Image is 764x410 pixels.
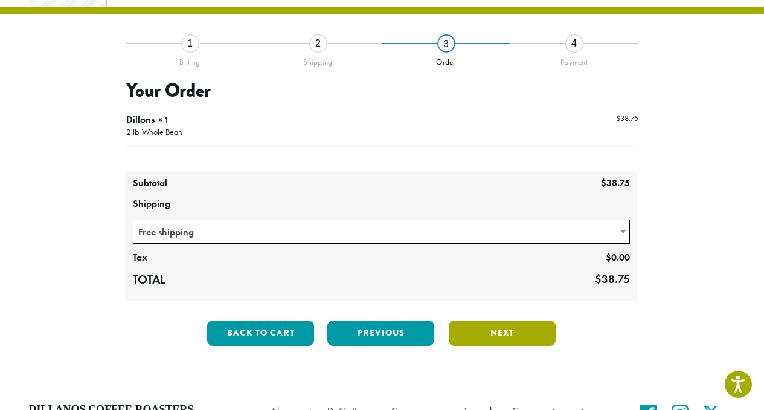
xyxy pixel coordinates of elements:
strong: × 1 [158,114,169,125]
th: Tax [127,248,229,268]
div: Billing [126,53,254,67]
th: Shipping [127,194,637,215]
bdi: 0.00 [606,251,630,264]
div: 1 [181,34,199,53]
button: Next [449,321,556,346]
span: Free shipping [133,220,631,244]
div: 2 [309,34,327,53]
span: Free shipping [133,220,630,244]
bdi: 38.75 [595,272,630,287]
div: Payment [510,53,638,67]
bdi: 38.75 [616,113,638,123]
div: 4 [565,34,583,53]
button: Back to cart [207,321,314,346]
p: Whole Bean [139,127,182,139]
span: $ [616,113,620,123]
span: Dillons [126,113,155,126]
div: 3 [437,34,455,53]
th: Total [127,268,229,291]
span: $ [601,177,606,189]
button: Previous [327,321,434,346]
h3: Your Order [126,79,638,102]
bdi: 38.75 [601,177,630,189]
div: Order [382,53,510,67]
span: $ [606,251,611,264]
p: 2 lb [126,127,139,139]
div: Shipping [254,53,382,67]
th: Subtotal [127,174,229,194]
span: $ [595,272,602,287]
